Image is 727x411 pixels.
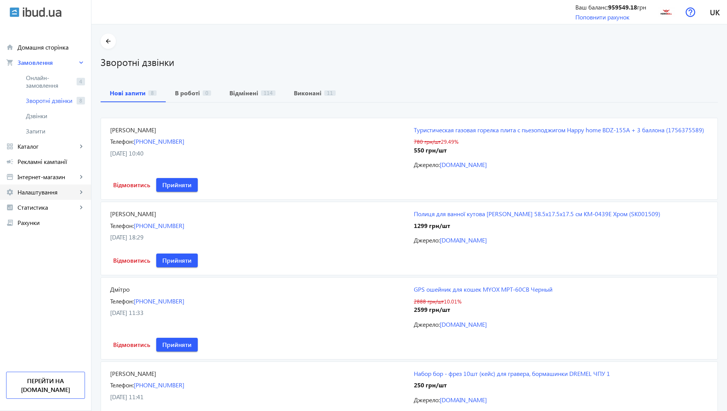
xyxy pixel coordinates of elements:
[18,204,77,211] span: Статистика
[23,7,61,17] img: ibud_text.svg
[261,90,275,96] span: 114
[110,126,405,134] div: [PERSON_NAME]
[77,78,85,85] span: 4
[6,204,14,211] mat-icon: analytics
[18,158,85,165] span: Рекламні кампанії
[414,320,708,329] div: Джерело:
[162,340,192,349] span: Прийняти
[26,127,85,135] span: Запити
[203,90,211,96] span: 0
[18,59,77,66] span: Замовлення
[18,188,77,196] span: Налаштування
[414,161,708,169] div: Джерело:
[162,181,192,189] span: Прийняти
[134,381,184,389] a: [PHONE_NUMBER]
[18,43,85,51] span: Домашня сторінка
[26,74,74,89] span: Онлайн-замовлення
[414,126,708,134] a: Туристическая газовая горелка плита с пьезоподжигом Happy home BDZ-155A + 3 баллона (1756375589)
[110,149,405,157] div: [DATE] 10:40
[414,369,708,378] a: Набор бор - фрез 10шт (кейс) для гравера, бормашинки DREMEL ЧПУ 1
[414,298,444,305] span: 2888 грн/шт
[441,138,458,145] span: 29.49%
[414,381,447,389] span: 250 грн/шт
[110,369,405,378] div: [PERSON_NAME]
[110,338,153,352] button: Відмовитись
[156,338,198,352] button: Прийняти
[110,90,146,96] b: Нові запити
[18,143,77,150] span: Каталог
[104,37,113,46] mat-icon: arrow_back
[658,3,675,21] img: 12312636a56b8943c63625893086714-2a420336b4.png
[110,297,134,305] span: Телефон:
[113,340,150,349] span: Відмовитись
[575,13,629,21] a: Поповнити рахунок
[101,55,718,69] h1: Зворотні дзвінки
[110,210,405,218] div: [PERSON_NAME]
[6,188,14,196] mat-icon: settings
[414,210,708,218] a: Полиця для ванної кутова [PERSON_NAME] 58.5х17.5х17.5 см KM-0439E Хром (SK001509)
[18,219,85,226] span: Рахунки
[414,222,450,230] span: 1299 грн/шт
[110,178,153,192] button: Відмовитись
[77,204,85,211] mat-icon: keyboard_arrow_right
[77,173,85,181] mat-icon: keyboard_arrow_right
[710,7,720,17] span: uk
[440,320,487,328] a: [DOMAIN_NAME]
[6,372,85,399] a: Перейти на [DOMAIN_NAME]
[162,256,192,265] span: Прийняти
[26,112,85,120] span: Дзвінки
[26,97,74,104] span: Зворотні дзвінки
[10,7,19,17] img: ibud.svg
[6,219,14,226] mat-icon: receipt_long
[18,173,77,181] span: Інтернет-магазин
[156,254,198,267] button: Прийняти
[148,90,157,96] span: 8
[294,90,322,96] b: Виконані
[113,181,150,189] span: Відмовитись
[110,233,405,241] div: [DATE] 18:29
[113,256,150,265] span: Відмовитись
[6,59,14,66] mat-icon: shopping_cart
[156,178,198,192] button: Прийняти
[685,7,695,17] img: help.svg
[414,285,708,294] a: GPS ошейник для кошек MYOX MPT-60CB Черный
[134,222,184,230] a: [PHONE_NUMBER]
[6,43,14,51] mat-icon: home
[6,173,14,181] mat-icon: storefront
[414,146,708,154] div: 550 грн/шт
[134,137,184,145] a: [PHONE_NUMBER]
[608,3,637,11] b: 959549.18
[110,254,153,267] button: Відмовитись
[229,90,258,96] b: Відмінені
[77,143,85,150] mat-icon: keyboard_arrow_right
[414,138,441,145] span: 780 грн/шт
[6,158,14,165] mat-icon: campaign
[110,308,405,317] div: [DATE] 11:33
[110,137,134,145] span: Телефон:
[440,161,487,169] a: [DOMAIN_NAME]
[414,305,708,314] div: 2599 грн/шт
[110,222,134,230] span: Телефон:
[110,393,405,401] div: [DATE] 11:41
[440,236,487,244] a: [DOMAIN_NAME]
[77,97,85,104] span: 8
[77,59,85,66] mat-icon: keyboard_arrow_right
[414,396,708,404] div: Джерело:
[440,396,487,404] a: [DOMAIN_NAME]
[110,285,405,294] div: Дмітро
[324,90,336,96] span: 11
[134,297,184,305] a: [PHONE_NUMBER]
[6,143,14,150] mat-icon: grid_view
[414,236,708,244] div: Джерело:
[575,3,646,11] div: Ваш баланс: грн
[444,298,461,305] span: 10.01%
[110,381,134,389] span: Телефон:
[175,90,200,96] b: В роботі
[77,188,85,196] mat-icon: keyboard_arrow_right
